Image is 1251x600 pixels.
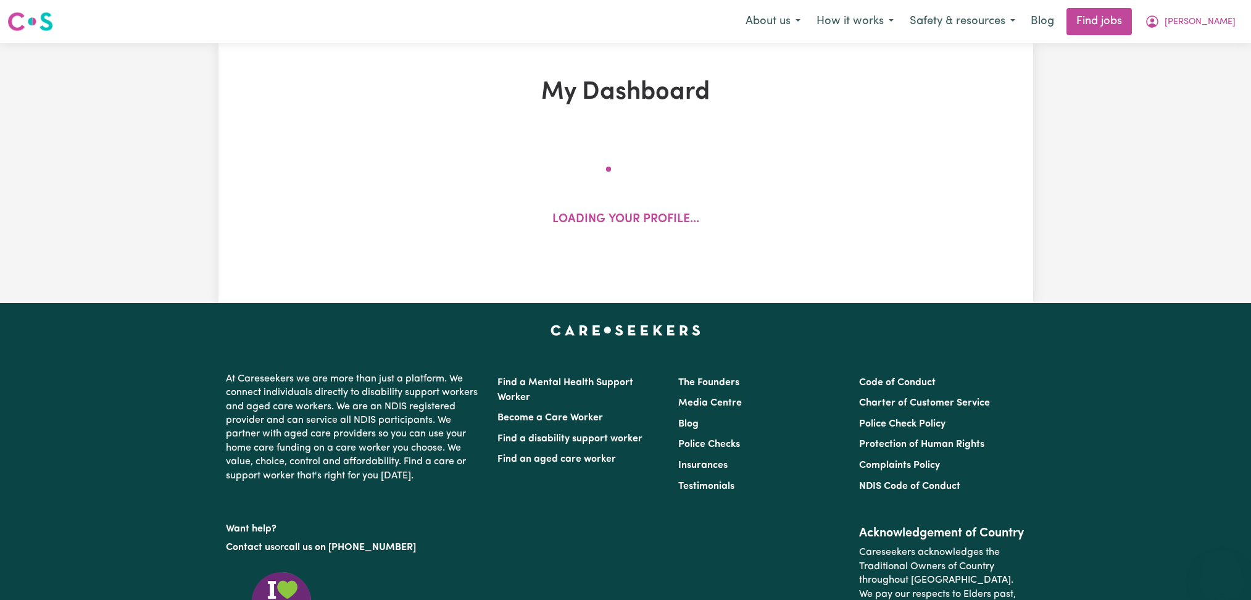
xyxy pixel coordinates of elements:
span: [PERSON_NAME] [1165,15,1236,29]
a: Contact us [226,543,275,552]
a: Blog [1023,8,1062,35]
a: Find a Mental Health Support Worker [497,378,633,402]
a: Police Checks [678,440,740,449]
h1: My Dashboard [362,78,890,107]
a: The Founders [678,378,739,388]
a: Find an aged care worker [497,454,616,464]
p: or [226,536,483,559]
p: Loading your profile... [552,211,699,229]
p: Want help? [226,517,483,536]
a: Protection of Human Rights [859,440,984,449]
a: Find a disability support worker [497,434,642,444]
a: call us on [PHONE_NUMBER] [284,543,416,552]
a: Code of Conduct [859,378,936,388]
a: NDIS Code of Conduct [859,481,960,491]
a: Blog [678,419,699,429]
img: Careseekers logo [7,10,53,33]
button: How it works [808,9,902,35]
iframe: Button to launch messaging window [1202,551,1241,590]
a: Careseekers logo [7,7,53,36]
a: Find jobs [1066,8,1132,35]
a: Complaints Policy [859,460,940,470]
a: Become a Care Worker [497,413,603,423]
h2: Acknowledgement of Country [859,526,1025,541]
button: About us [738,9,808,35]
a: Charter of Customer Service [859,398,990,408]
a: Media Centre [678,398,742,408]
p: At Careseekers we are more than just a platform. We connect individuals directly to disability su... [226,367,483,488]
button: Safety & resources [902,9,1023,35]
a: Testimonials [678,481,734,491]
a: Careseekers home page [551,325,700,335]
a: Insurances [678,460,728,470]
button: My Account [1137,9,1244,35]
a: Police Check Policy [859,419,946,429]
